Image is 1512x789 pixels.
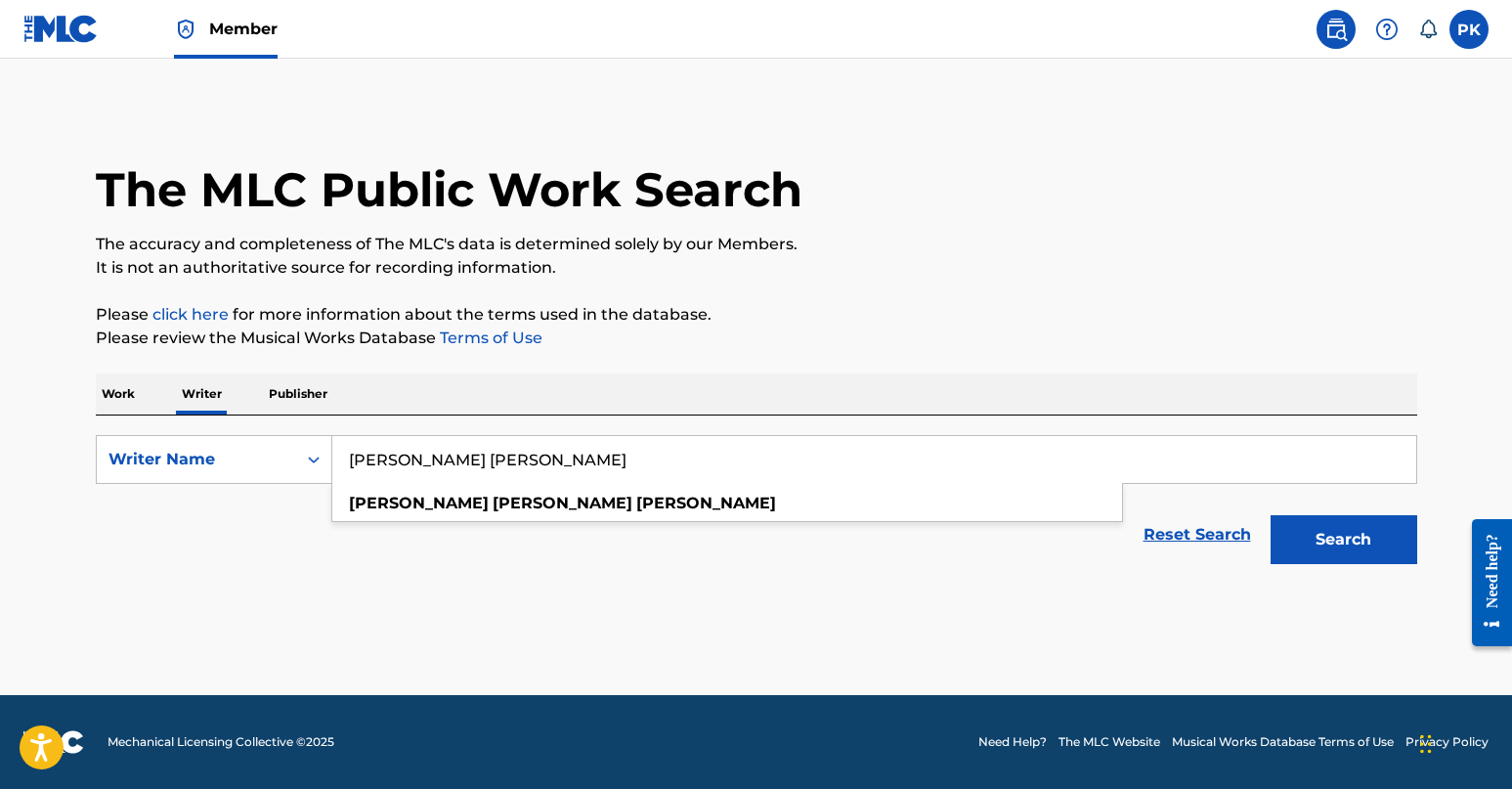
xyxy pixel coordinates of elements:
[1134,513,1261,556] a: Reset Search
[349,494,489,512] strong: [PERSON_NAME]
[96,303,1417,327] p: Please for more information about the terms used in the database.
[96,256,1417,280] p: It is not an authoritative source for recording information.
[96,327,1417,350] p: Please review the Musical Works Database
[263,373,333,415] p: Publisher
[1271,515,1417,564] button: Search
[108,448,284,471] div: Writer Name
[1418,20,1438,39] div: Notifications
[174,18,197,41] img: Top Rightsholder
[152,305,229,324] a: click here
[1324,18,1348,41] img: search
[1367,10,1406,49] div: Help
[23,15,99,43] img: MLC Logo
[96,160,802,219] h1: The MLC Public Work Search
[1414,695,1512,789] iframe: Chat Widget
[108,733,334,751] span: Mechanical Licensing Collective © 2025
[1058,733,1160,751] a: The MLC Website
[436,329,542,347] a: Terms of Use
[96,435,1417,574] form: Search Form
[1172,733,1394,751] a: Musical Works Database Terms of Use
[23,730,84,754] img: logo
[96,233,1417,256] p: The accuracy and completeness of The MLC's data is determined solely by our Members.
[636,494,776,512] strong: [PERSON_NAME]
[1414,695,1512,789] div: Widget de chat
[1375,18,1399,41] img: help
[209,18,278,40] span: Member
[1420,715,1432,773] div: Glisser
[1449,10,1489,49] div: User Menu
[1405,733,1489,751] a: Privacy Policy
[978,733,1047,751] a: Need Help?
[176,373,228,415] p: Writer
[493,494,632,512] strong: [PERSON_NAME]
[1457,502,1512,663] iframe: Resource Center
[1317,10,1356,49] a: Public Search
[96,373,141,415] p: Work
